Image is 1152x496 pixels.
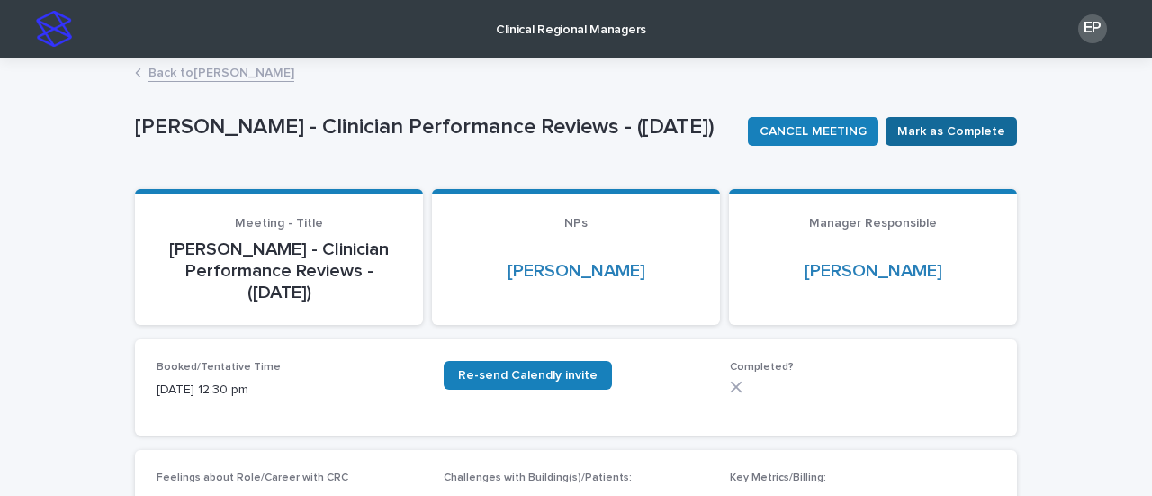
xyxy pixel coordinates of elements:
span: Challenges with Building(s)/Patients: [444,473,632,483]
span: Key Metrics/Billing: [730,473,826,483]
span: Manager Responsible [809,217,937,230]
span: Meeting - Title [235,217,323,230]
span: Completed? [730,362,794,373]
a: [PERSON_NAME] [508,260,645,282]
span: Feelings about Role/Career with CRC [157,473,348,483]
a: Re-send Calendly invite [444,361,612,390]
img: stacker-logo-s-only.png [36,11,72,47]
span: NPs [564,217,588,230]
p: [PERSON_NAME] - Clinician Performance Reviews - ([DATE]) [135,114,733,140]
div: EP [1078,14,1107,43]
button: CANCEL MEETING [748,117,878,146]
span: Booked/Tentative Time [157,362,281,373]
p: [DATE] 12:30 pm [157,381,422,400]
span: Mark as Complete [897,122,1005,140]
button: Mark as Complete [886,117,1017,146]
span: CANCEL MEETING [760,122,867,140]
a: [PERSON_NAME] [805,260,942,282]
p: [PERSON_NAME] - Clinician Performance Reviews - ([DATE]) [157,239,401,303]
a: Back to[PERSON_NAME] [148,61,294,82]
span: Re-send Calendly invite [458,369,598,382]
